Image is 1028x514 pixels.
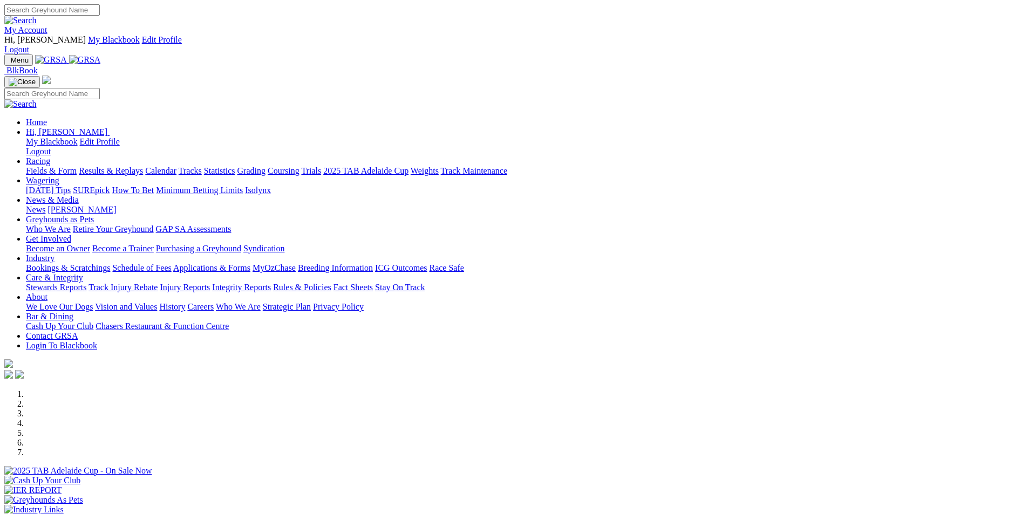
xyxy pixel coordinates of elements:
a: Industry [26,253,55,263]
a: Results & Replays [79,166,143,175]
a: Race Safe [429,263,464,272]
a: News & Media [26,195,79,204]
a: ICG Outcomes [375,263,427,272]
a: My Account [4,25,47,35]
a: Stewards Reports [26,283,86,292]
a: Privacy Policy [313,302,364,311]
a: Injury Reports [160,283,210,292]
div: Wagering [26,186,1024,195]
input: Search [4,88,100,99]
a: My Blackbook [26,137,78,146]
img: Cash Up Your Club [4,476,80,485]
img: 2025 TAB Adelaide Cup - On Sale Now [4,466,152,476]
a: Logout [4,45,29,54]
a: Rules & Policies [273,283,331,292]
button: Toggle navigation [4,54,33,66]
a: Greyhounds as Pets [26,215,94,224]
a: Bar & Dining [26,312,73,321]
a: [DATE] Tips [26,186,71,195]
div: Industry [26,263,1024,273]
a: Trials [301,166,321,175]
a: SUREpick [73,186,110,195]
a: Strategic Plan [263,302,311,311]
a: Track Injury Rebate [88,283,158,292]
div: About [26,302,1024,312]
a: Grading [237,166,265,175]
img: GRSA [35,55,67,65]
button: Toggle navigation [4,76,40,88]
a: Breeding Information [298,263,373,272]
a: 2025 TAB Adelaide Cup [323,166,409,175]
a: Fact Sheets [333,283,373,292]
span: BlkBook [6,66,38,75]
img: twitter.svg [15,370,24,379]
img: Search [4,99,37,109]
a: Care & Integrity [26,273,83,282]
a: Chasers Restaurant & Function Centre [96,321,229,331]
div: Racing [26,166,1024,176]
span: Hi, [PERSON_NAME] [26,127,107,136]
img: logo-grsa-white.png [4,359,13,368]
span: Hi, [PERSON_NAME] [4,35,86,44]
a: Bookings & Scratchings [26,263,110,272]
a: Edit Profile [80,137,120,146]
a: Statistics [204,166,235,175]
a: Schedule of Fees [112,263,171,272]
div: News & Media [26,205,1024,215]
a: Fields & Form [26,166,77,175]
a: News [26,205,45,214]
a: History [159,302,185,311]
img: Close [9,78,36,86]
span: Menu [11,56,29,64]
div: Bar & Dining [26,321,1024,331]
a: Tracks [179,166,202,175]
a: Login To Blackbook [26,341,97,350]
a: Track Maintenance [441,166,507,175]
a: Coursing [268,166,299,175]
div: Care & Integrity [26,283,1024,292]
a: My Blackbook [88,35,140,44]
a: BlkBook [4,66,38,75]
a: Applications & Forms [173,263,250,272]
a: Weights [411,166,439,175]
a: Who We Are [26,224,71,234]
a: Racing [26,156,50,166]
div: Hi, [PERSON_NAME] [26,137,1024,156]
a: Who We Are [216,302,261,311]
div: My Account [4,35,1024,54]
a: How To Bet [112,186,154,195]
a: Retire Your Greyhound [73,224,154,234]
a: MyOzChase [253,263,296,272]
a: Integrity Reports [212,283,271,292]
div: Greyhounds as Pets [26,224,1024,234]
img: IER REPORT [4,485,62,495]
img: GRSA [69,55,101,65]
a: Get Involved [26,234,71,243]
a: Vision and Values [95,302,157,311]
img: facebook.svg [4,370,13,379]
a: Hi, [PERSON_NAME] [26,127,110,136]
img: Greyhounds As Pets [4,495,83,505]
a: Logout [26,147,51,156]
div: Get Involved [26,244,1024,253]
a: Home [26,118,47,127]
a: Become an Owner [26,244,90,253]
a: Wagering [26,176,59,185]
a: Calendar [145,166,176,175]
a: Edit Profile [142,35,182,44]
a: Contact GRSA [26,331,78,340]
input: Search [4,4,100,16]
a: About [26,292,47,301]
a: Careers [187,302,214,311]
a: Minimum Betting Limits [156,186,243,195]
a: Purchasing a Greyhound [156,244,241,253]
a: We Love Our Dogs [26,302,93,311]
a: Become a Trainer [92,244,154,253]
a: [PERSON_NAME] [47,205,116,214]
a: Stay On Track [375,283,425,292]
a: Syndication [243,244,284,253]
a: Cash Up Your Club [26,321,93,331]
img: Search [4,16,37,25]
a: Isolynx [245,186,271,195]
a: GAP SA Assessments [156,224,232,234]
